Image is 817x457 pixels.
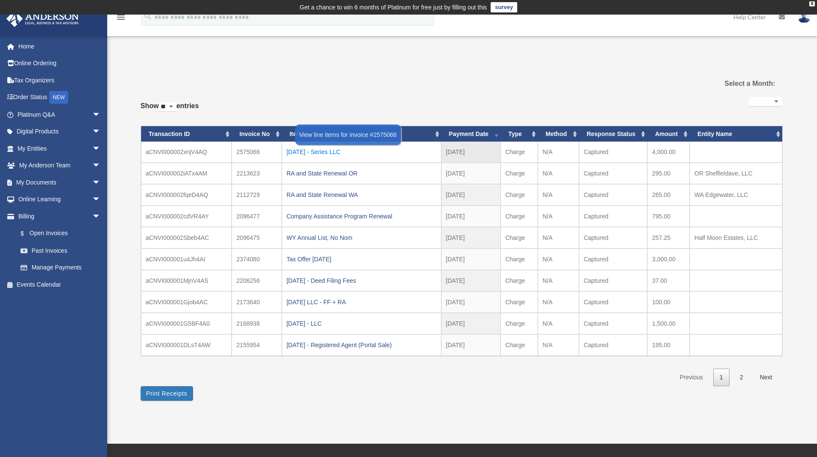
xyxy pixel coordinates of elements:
td: Captured [579,248,648,270]
td: N/A [538,227,579,248]
td: [DATE] [441,270,501,291]
a: Home [6,38,114,55]
div: RA and State Renewal OR [286,167,437,179]
td: 2575066 [232,142,282,163]
td: aCNVI000002xnjV4AQ [141,142,232,163]
label: Select a Month: [681,78,775,90]
td: N/A [538,142,579,163]
a: Next [754,369,779,386]
a: $Open Invoices [12,225,114,242]
th: Method: activate to sort column ascending [538,126,579,142]
td: aCNVI000001Gjob4AC [141,291,232,313]
td: [DATE] [441,291,501,313]
span: arrow_drop_down [92,191,109,209]
a: 1 [713,369,730,386]
td: N/A [538,206,579,227]
td: N/A [538,291,579,313]
th: Invoice No: activate to sort column ascending [232,126,282,142]
a: Platinum Q&Aarrow_drop_down [6,106,114,123]
td: 2168938 [232,313,282,334]
div: NEW [49,91,68,104]
td: 2155954 [232,334,282,356]
td: 2374080 [232,248,282,270]
th: Transaction ID: activate to sort column ascending [141,126,232,142]
td: Captured [579,142,648,163]
td: [DATE] [441,334,501,356]
td: [DATE] [441,313,501,334]
a: Online Ordering [6,55,114,72]
a: My Documentsarrow_drop_down [6,174,114,191]
select: Showentries [159,102,176,112]
td: 3,000.00 [647,248,690,270]
div: [DATE] - Series LLC [286,146,437,158]
td: Charge [500,248,538,270]
td: Charge [500,163,538,184]
th: Entity Name: activate to sort column ascending [690,126,782,142]
img: User Pic [798,11,811,23]
td: N/A [538,248,579,270]
td: Charge [500,206,538,227]
td: 257.25 [647,227,690,248]
td: 295.00 [647,163,690,184]
div: Tax Offer [DATE] [286,253,437,265]
td: Charge [500,142,538,163]
td: Captured [579,163,648,184]
td: Half Moon Estates, LLC [690,227,782,248]
td: [DATE] [441,184,501,206]
th: Item: activate to sort column ascending [282,126,441,142]
td: Charge [500,313,538,334]
i: menu [116,12,126,22]
span: $ [25,228,30,239]
td: aCNVI000002iATx4AM [141,163,232,184]
td: aCNVI000001DLsT4AW [141,334,232,356]
th: Response Status: activate to sort column ascending [579,126,648,142]
td: Captured [579,313,648,334]
td: OR Sheffieldave, LLC [690,163,782,184]
a: Events Calendar [6,276,114,293]
span: arrow_drop_down [92,157,109,175]
td: 2096477 [232,206,282,227]
td: 795.00 [647,206,690,227]
img: Anderson Advisors Platinum Portal [4,10,81,27]
td: 2173640 [232,291,282,313]
i: search [143,12,153,21]
label: Show entries [141,100,199,121]
a: 2 [733,369,750,386]
td: WA Edgewater, LLC [690,184,782,206]
td: Charge [500,334,538,356]
div: Get a chance to win 6 months of Platinum for free just by filling out this [300,2,487,12]
td: [DATE] [441,248,501,270]
a: Order StatusNEW [6,89,114,106]
a: Previous [673,369,709,386]
td: aCNVI000002cdVR4AY [141,206,232,227]
div: [DATE] - LLC [286,318,437,330]
a: Past Invoices [12,242,109,259]
td: 2112729 [232,184,282,206]
td: [DATE] [441,206,501,227]
span: arrow_drop_down [92,123,109,141]
div: WY Annual List, No Nom [286,232,437,244]
td: 195.00 [647,334,690,356]
td: N/A [538,270,579,291]
td: Captured [579,206,648,227]
span: arrow_drop_down [92,208,109,225]
button: Print Receipts [141,386,193,401]
span: arrow_drop_down [92,140,109,157]
td: 37.00 [647,270,690,291]
div: RA and State Renewal WA [286,189,437,201]
td: 2213623 [232,163,282,184]
td: aCNVI000002Sbeb4AC [141,227,232,248]
div: [DATE] - Deed Filing Fees [286,275,437,287]
th: Amount: activate to sort column ascending [647,126,690,142]
td: 1,500.00 [647,313,690,334]
td: Captured [579,227,648,248]
a: Manage Payments [12,259,114,276]
a: survey [491,2,517,12]
th: Type: activate to sort column ascending [500,126,538,142]
span: arrow_drop_down [92,106,109,124]
a: Online Learningarrow_drop_down [6,191,114,208]
td: 2206256 [232,270,282,291]
td: Captured [579,334,648,356]
td: [DATE] [441,227,501,248]
td: [DATE] [441,142,501,163]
